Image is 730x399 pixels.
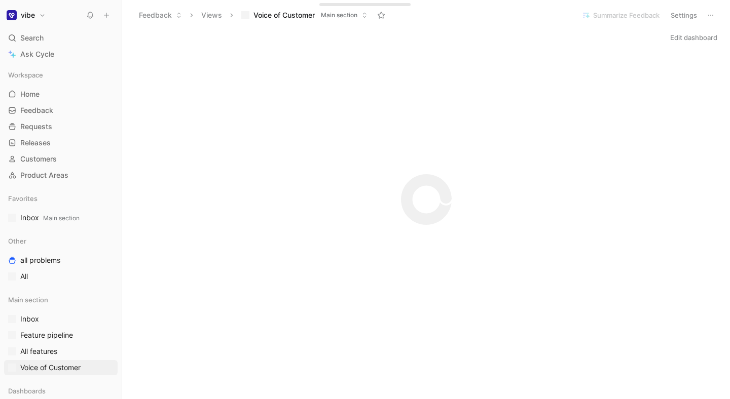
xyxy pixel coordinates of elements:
[20,213,80,223] span: Inbox
[4,8,48,22] button: vibevibe
[321,10,357,20] span: Main section
[4,383,118,398] div: Dashboards
[20,138,51,148] span: Releases
[4,87,118,102] a: Home
[8,386,46,396] span: Dashboards
[20,105,53,115] span: Feedback
[4,168,118,183] a: Product Areas
[20,314,39,324] span: Inbox
[20,255,60,265] span: all problems
[197,8,227,23] button: Views
[577,8,664,22] button: Summarize Feedback
[4,292,118,375] div: Main sectionInboxFeature pipelineAll featuresVoice of Customer
[20,89,40,99] span: Home
[4,30,118,46] div: Search
[4,135,118,150] a: Releases
[7,10,17,20] img: vibe
[4,269,118,284] a: All
[253,10,315,20] span: Voice of Customer
[4,328,118,343] a: Feature pipeline
[4,119,118,134] a: Requests
[4,360,118,375] a: Voice of Customer
[20,330,73,340] span: Feature pipeline
[8,295,48,305] span: Main section
[4,292,118,307] div: Main section
[4,151,118,167] a: Customers
[20,122,52,132] span: Requests
[20,48,54,60] span: Ask Cycle
[666,8,702,22] button: Settings
[4,233,118,284] div: Otherall problemsAll
[666,30,722,45] button: Edit dashboard
[4,210,118,225] a: InboxMain section
[237,8,372,23] button: Voice of CustomerMain section
[20,271,28,282] span: All
[20,170,68,180] span: Product Areas
[43,214,80,222] span: Main section
[20,346,57,356] span: All features
[20,363,81,373] span: Voice of Customer
[4,344,118,359] a: All features
[21,11,35,20] h1: vibe
[4,103,118,118] a: Feedback
[4,253,118,268] a: all problems
[4,311,118,327] a: Inbox
[20,32,44,44] span: Search
[4,233,118,249] div: Other
[4,67,118,83] div: Workspace
[20,154,57,164] span: Customers
[8,70,43,80] span: Workspace
[8,193,38,204] span: Favorites
[8,236,26,246] span: Other
[4,47,118,62] a: Ask Cycle
[4,191,118,206] div: Favorites
[134,8,187,23] button: Feedback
